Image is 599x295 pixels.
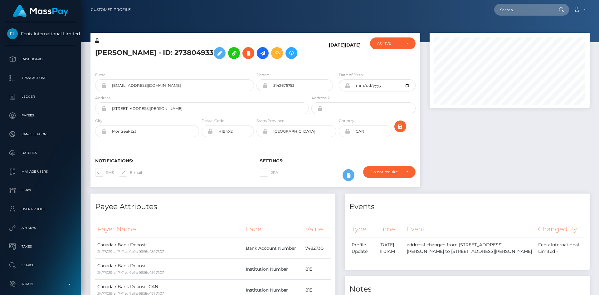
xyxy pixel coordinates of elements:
label: Date of Birth [339,72,363,78]
p: Batches [7,148,74,158]
a: Search [5,258,76,273]
input: Search... [494,4,553,16]
p: Manage Users [7,167,74,176]
a: Admin [5,276,76,292]
h4: Payee Attributes [95,201,331,212]
p: Search [7,261,74,270]
label: SMS [95,169,114,177]
a: Taxes [5,239,76,254]
td: Canada / Bank Deposit [95,259,244,280]
button: ACTIVE [370,37,416,49]
th: Type [349,221,377,238]
p: Ledger [7,92,74,101]
label: E-mail [119,169,142,177]
td: Profile Update [349,238,377,259]
small: 3fc77029-aff7-41ac-9a9a-9958c4897607 [97,249,164,254]
td: [DATE] 11:01AM [377,238,405,259]
img: MassPay Logo [13,5,68,17]
small: 3fc77029-aff7-41ac-9a9a-9958c4897607 [97,270,164,275]
p: API Keys [7,223,74,233]
label: State/Province [256,118,284,124]
img: Fenix International Limited [7,28,18,39]
div: Do not require [370,170,401,175]
p: Links [7,186,74,195]
p: Dashboard [7,55,74,64]
p: Payees [7,111,74,120]
td: Bank Account Number [244,238,303,259]
div: ACTIVE [377,41,401,46]
button: Do not require [363,166,416,178]
h5: [PERSON_NAME] - ID: 273804933 [95,44,305,62]
h6: Notifications: [95,158,251,164]
th: Time [377,221,405,238]
h4: Events [349,201,585,212]
th: Value [303,221,331,238]
p: Transactions [7,73,74,83]
td: address1 changed from [STREET_ADDRESS][PERSON_NAME] to [STREET_ADDRESS][PERSON_NAME] [405,238,536,259]
a: API Keys [5,220,76,236]
p: Cancellations [7,130,74,139]
th: Payer Name [95,221,244,238]
p: Taxes [7,242,74,251]
a: Batches [5,145,76,161]
p: User Profile [7,204,74,214]
td: 7482730 [303,238,331,259]
h6: [DATE] [329,42,345,64]
label: Postal Code [202,118,224,124]
a: Customer Profile [91,3,131,16]
h6: [DATE] [345,42,361,64]
th: Label [244,221,303,238]
td: 815 [303,259,331,280]
a: Links [5,183,76,198]
a: Manage Users [5,164,76,179]
td: Institution Number [244,259,303,280]
span: Fenix International Limited [5,31,76,37]
a: Payees [5,108,76,123]
p: Admin [7,279,74,289]
a: Cancellations [5,126,76,142]
td: Fenix International Limited - [536,238,585,259]
th: Changed By [536,221,585,238]
a: Ledger [5,89,76,105]
th: Event [405,221,536,238]
label: E-mail [95,72,107,78]
label: Address 2 [311,95,330,101]
label: Address [95,95,110,101]
label: Country [339,118,354,124]
label: Phone [256,72,269,78]
label: 2FA [260,169,278,177]
td: Canada / Bank Deposit [95,238,244,259]
label: City [95,118,103,124]
h6: Settings: [260,158,415,164]
a: Initiate Payout [257,47,269,59]
a: Dashboard [5,52,76,67]
a: Transactions [5,70,76,86]
a: User Profile [5,201,76,217]
h4: Notes [349,284,585,295]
